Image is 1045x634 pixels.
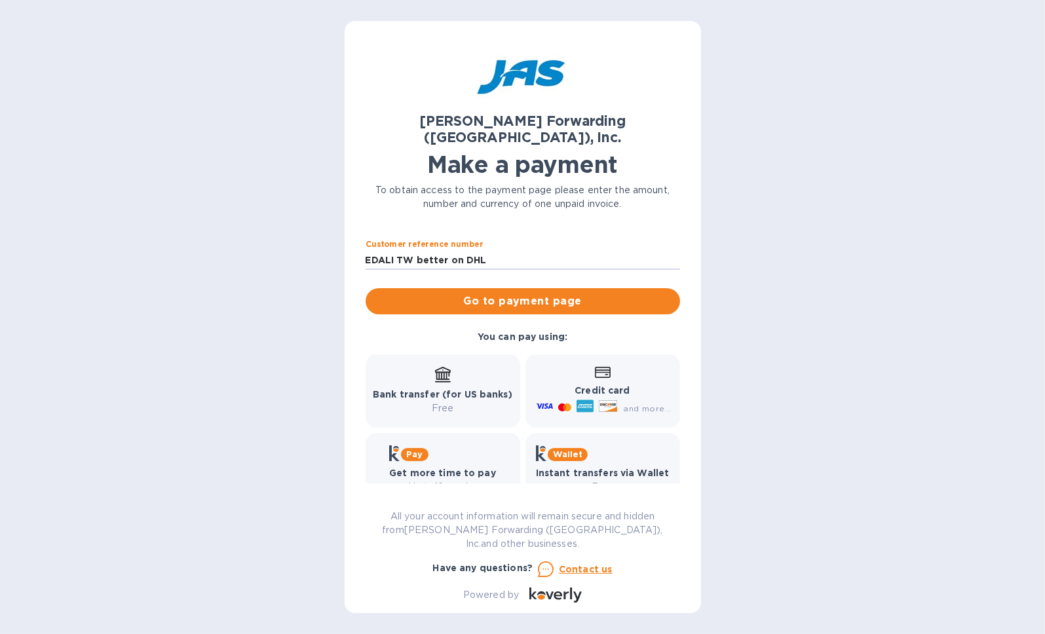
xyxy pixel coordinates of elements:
[463,588,519,602] p: Powered by
[406,449,423,459] b: Pay
[366,241,483,249] label: Customer reference number
[536,480,670,494] p: Free
[366,183,680,211] p: To obtain access to the payment page please enter the amount, number and currency of one unpaid i...
[366,250,680,270] input: Enter customer reference number
[536,468,670,478] b: Instant transfers via Wallet
[373,389,512,400] b: Bank transfer (for US banks)
[553,449,583,459] b: Wallet
[366,288,680,314] button: Go to payment page
[478,331,567,342] b: You can pay using:
[419,113,626,145] b: [PERSON_NAME] Forwarding ([GEOGRAPHIC_DATA]), Inc.
[559,564,613,574] u: Contact us
[373,401,512,415] p: Free
[389,480,496,494] p: Up to 12 weeks
[433,563,533,573] b: Have any questions?
[376,293,670,309] span: Go to payment page
[366,151,680,178] h1: Make a payment
[366,510,680,551] p: All your account information will remain secure and hidden from [PERSON_NAME] Forwarding ([GEOGRA...
[389,468,496,478] b: Get more time to pay
[623,403,671,413] span: and more...
[575,385,630,396] b: Credit card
